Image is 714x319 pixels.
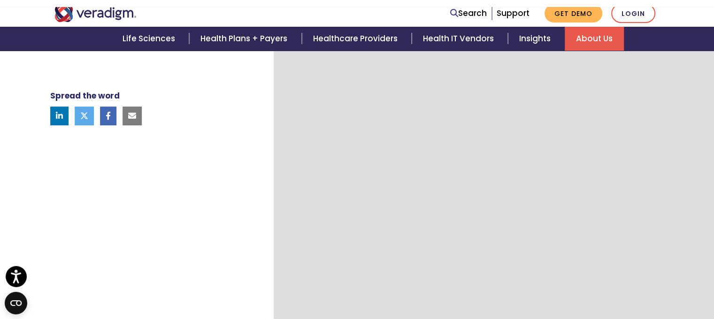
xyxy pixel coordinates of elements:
[450,7,487,20] a: Search
[50,90,120,101] strong: Spread the word
[565,27,624,51] a: About Us
[111,27,189,51] a: Life Sciences
[545,4,602,23] a: Get Demo
[497,8,530,19] a: Support
[54,4,137,22] img: Veradigm logo
[302,27,412,51] a: Healthcare Providers
[5,292,27,314] button: Open CMP widget
[412,27,508,51] a: Health IT Vendors
[189,27,301,51] a: Health Plans + Payers
[611,4,655,23] a: Login
[508,27,565,51] a: Insights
